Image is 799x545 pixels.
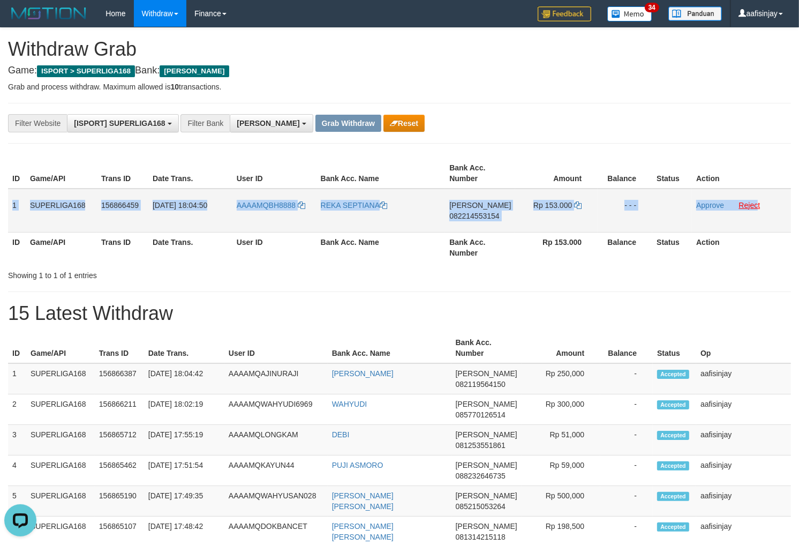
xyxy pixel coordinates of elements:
th: Bank Acc. Number [445,158,515,189]
div: Filter Website [8,114,67,132]
span: Accepted [657,492,689,501]
th: Rp 153.000 [515,232,598,263]
td: AAAAMQLONGKAM [224,425,328,456]
span: Rp 153.000 [533,201,572,210]
a: [PERSON_NAME] [332,369,394,378]
td: aafisinjay [696,425,791,456]
span: [PERSON_NAME] [237,119,299,128]
th: Date Trans. [144,333,224,363]
td: 156866211 [95,394,144,425]
span: [ISPORT] SUPERLIGA168 [74,119,165,128]
span: [PERSON_NAME] [456,491,517,500]
td: Rp 300,000 [522,394,600,425]
td: - [600,394,653,425]
td: SUPERLIGA168 [26,394,95,425]
td: aafisinjay [696,363,791,394]
span: [PERSON_NAME] [456,369,517,378]
th: Action [692,232,791,263]
th: Date Trans. [148,232,232,263]
th: Status [652,232,692,263]
td: 4 [8,456,26,486]
a: [PERSON_NAME] [PERSON_NAME] [332,522,394,541]
td: 156865190 [95,486,144,517]
h1: Withdraw Grab [8,39,791,60]
img: panduan.png [668,6,722,21]
th: Bank Acc. Name [328,333,451,363]
td: aafisinjay [696,486,791,517]
th: Status [652,158,692,189]
img: Feedback.jpg [538,6,591,21]
td: aafisinjay [696,456,791,486]
th: Trans ID [97,232,148,263]
button: [PERSON_NAME] [230,114,313,132]
td: Rp 59,000 [522,456,600,486]
th: Game/API [26,232,97,263]
span: Accepted [657,370,689,379]
td: SUPERLIGA168 [26,425,95,456]
th: Balance [598,232,652,263]
td: AAAAMQWAHYUSAN028 [224,486,328,517]
span: [PERSON_NAME] [456,400,517,408]
div: Showing 1 to 1 of 1 entries [8,266,325,281]
h4: Game: Bank: [8,65,791,76]
span: Copy 085215053264 to clipboard [456,502,506,511]
td: 156865712 [95,425,144,456]
span: Copy 085770126514 to clipboard [456,410,506,419]
th: ID [8,158,26,189]
span: Copy 081314215118 to clipboard [456,533,506,541]
td: - [600,486,653,517]
td: 156866387 [95,363,144,394]
td: - - - [598,189,652,233]
th: ID [8,232,26,263]
td: - [600,363,653,394]
td: Rp 250,000 [522,363,600,394]
span: [DATE] 18:04:50 [153,201,207,210]
span: Accepted [657,461,689,471]
span: [PERSON_NAME] [160,65,229,77]
th: Balance [598,158,652,189]
td: 5 [8,486,26,517]
h1: 15 Latest Withdraw [8,303,791,324]
td: SUPERLIGA168 [26,456,95,486]
a: Approve [696,201,724,210]
th: Amount [515,158,598,189]
th: Trans ID [95,333,144,363]
button: Reset [383,115,425,132]
th: Balance [600,333,653,363]
th: Trans ID [97,158,148,189]
span: ISPORT > SUPERLIGA168 [37,65,135,77]
span: 156866459 [101,201,139,210]
td: 2 [8,394,26,425]
span: Copy 082119564150 to clipboard [456,380,506,389]
td: Rp 51,000 [522,425,600,456]
span: Copy 082214553154 to clipboard [449,212,499,220]
span: [PERSON_NAME] [449,201,511,210]
td: AAAAMQWAHYUDI6969 [224,394,328,425]
th: Bank Acc. Number [451,333,522,363]
p: Grab and process withdraw. Maximum allowed is transactions. [8,81,791,92]
th: Status [653,333,696,363]
td: [DATE] 18:04:42 [144,363,224,394]
button: Open LiveChat chat widget [4,4,36,36]
span: Accepted [657,431,689,440]
span: 34 [645,3,659,12]
th: User ID [232,232,316,263]
th: Bank Acc. Number [445,232,515,263]
td: Rp 500,000 [522,486,600,517]
a: Copy 153000 to clipboard [574,201,582,210]
td: SUPERLIGA168 [26,486,95,517]
a: PUJI ASMORO [332,461,383,469]
td: [DATE] 17:51:54 [144,456,224,486]
a: AAAAMQBH8888 [237,201,305,210]
td: [DATE] 17:55:19 [144,425,224,456]
span: AAAAMQBH8888 [237,201,296,210]
a: WAHYUDI [332,400,367,408]
td: AAAAMQKAYUN44 [224,456,328,486]
th: Game/API [26,333,95,363]
div: Filter Bank [180,114,230,132]
td: - [600,456,653,486]
th: User ID [232,158,316,189]
th: Amount [522,333,600,363]
button: [ISPORT] SUPERLIGA168 [67,114,178,132]
th: Game/API [26,158,97,189]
